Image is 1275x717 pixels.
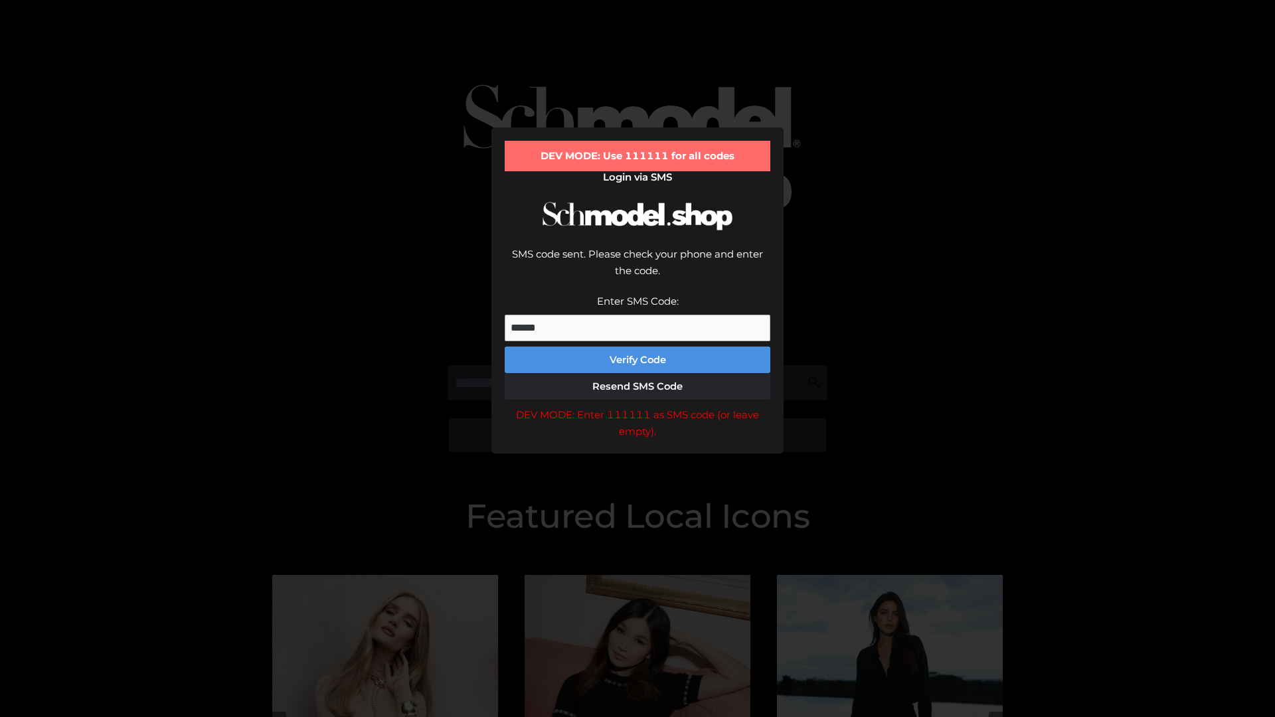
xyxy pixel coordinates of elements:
div: DEV MODE: Use 111111 for all codes [505,141,770,171]
img: Schmodel Logo [538,190,737,242]
div: SMS code sent. Please check your phone and enter the code. [505,246,770,293]
div: DEV MODE: Enter 111111 as SMS code (or leave empty). [505,406,770,440]
label: Enter SMS Code: [597,295,679,307]
button: Verify Code [505,347,770,373]
h2: Login via SMS [505,171,770,183]
button: Resend SMS Code [505,373,770,400]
